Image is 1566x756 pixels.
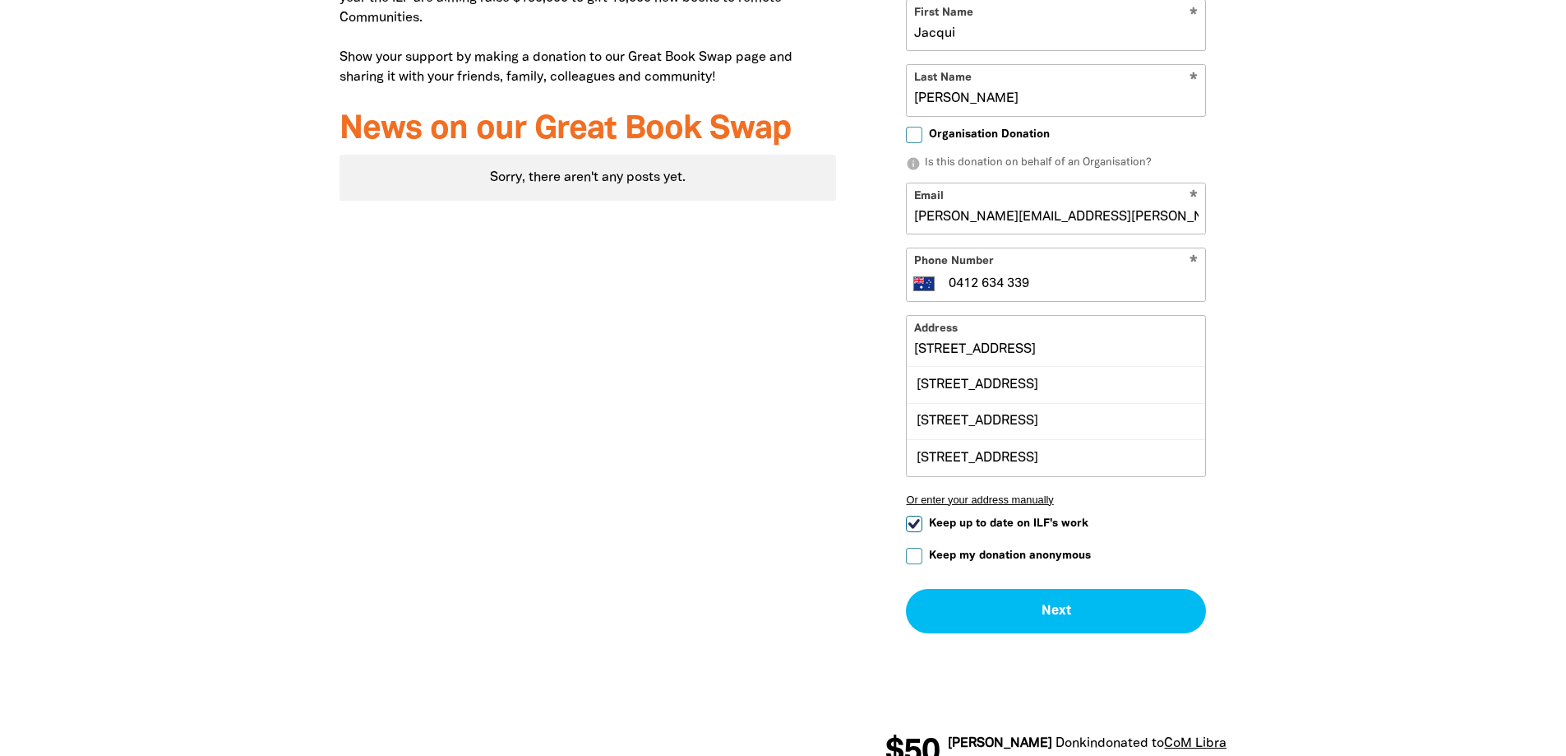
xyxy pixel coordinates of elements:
span: donated to [1095,738,1162,749]
span: Keep my donation anonymous [929,548,1091,564]
i: info [906,156,921,171]
button: Or enter your address manually [906,494,1206,506]
input: Keep up to date on ILF's work [906,516,922,532]
span: Keep up to date on ILF's work [929,516,1088,531]
div: Paginated content [340,155,837,201]
span: Organisation Donation [929,127,1050,142]
em: [PERSON_NAME] [945,738,1050,749]
em: Donkin [1053,738,1095,749]
h3: News on our Great Book Swap [340,112,837,148]
p: Is this donation on behalf of an Organisation? [906,155,1206,172]
input: Keep my donation anonymous [906,548,922,564]
div: Sorry, there aren't any posts yet. [340,155,837,201]
div: [STREET_ADDRESS] [907,403,1205,439]
div: [STREET_ADDRESS] [907,439,1205,475]
input: Organisation Donation [906,127,922,143]
a: CoM Libraries Great Book Swap! [1162,738,1357,749]
i: Required [1190,255,1198,271]
div: [STREET_ADDRESS] [907,367,1205,402]
button: Next [906,589,1206,633]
